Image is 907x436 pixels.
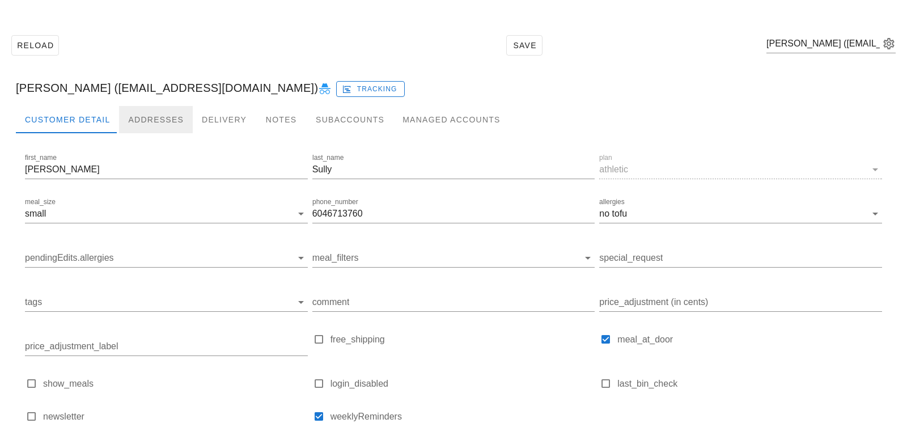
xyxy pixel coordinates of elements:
label: plan [599,154,612,162]
div: [PERSON_NAME] ([EMAIL_ADDRESS][DOMAIN_NAME]) [7,70,900,106]
label: last_bin_check [617,378,882,390]
span: Save [511,41,537,50]
label: show_meals [43,378,308,390]
label: first_name [25,154,57,162]
div: Subaccounts [307,106,393,133]
div: Managed Accounts [393,106,509,133]
div: tags [25,293,308,311]
div: Addresses [119,106,193,133]
label: meal_at_door [617,334,882,345]
button: Tracking [336,81,405,97]
div: meal_sizesmall [25,205,308,223]
div: planathletic [599,160,882,179]
label: login_disabled [330,378,595,390]
div: meal_filters [312,249,595,267]
a: Tracking [336,79,405,97]
button: appended action [882,37,896,50]
label: weeklyReminders [330,411,595,422]
label: meal_size [25,198,56,206]
span: Reload [16,41,54,50]
div: Delivery [193,106,256,133]
div: Customer Detail [16,106,119,133]
label: phone_number [312,198,358,206]
div: small [25,209,46,219]
div: allergiesno tofu [599,205,882,223]
span: Tracking [344,84,397,94]
button: Save [506,35,542,56]
label: last_name [312,154,344,162]
label: allergies [599,198,625,206]
button: Reload [11,35,59,56]
label: free_shipping [330,334,595,345]
div: Notes [256,106,307,133]
div: no tofu [599,209,627,219]
label: newsletter [43,411,308,422]
input: Search by email or name [766,35,880,53]
div: pendingEdits.allergies [25,249,308,267]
